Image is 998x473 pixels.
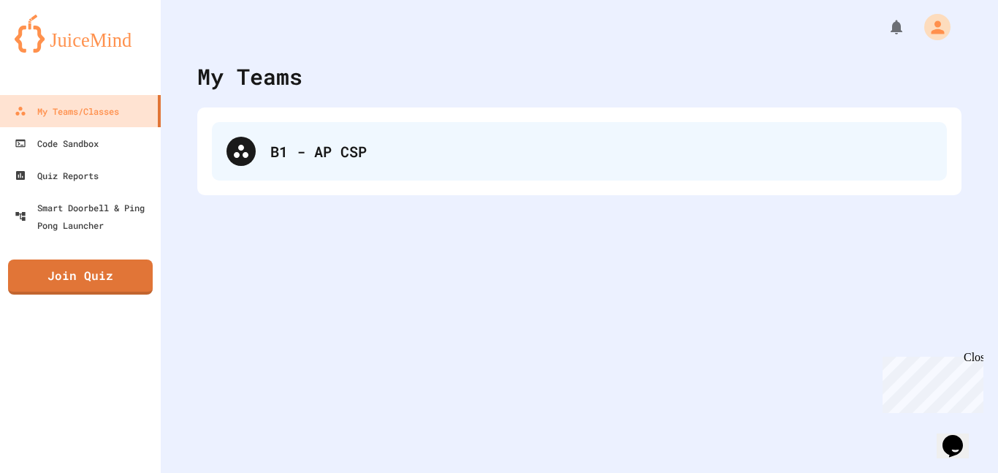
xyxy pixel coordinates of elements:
[909,10,954,44] div: My Account
[212,122,947,181] div: B1 - AP CSP
[861,15,909,39] div: My Notifications
[15,15,146,53] img: logo-orange.svg
[197,60,302,93] div: My Teams
[15,102,119,120] div: My Teams/Classes
[15,167,99,184] div: Quiz Reports
[15,135,99,152] div: Code Sandbox
[6,6,101,93] div: Chat with us now!Close
[270,140,932,162] div: B1 - AP CSP
[15,199,155,234] div: Smart Doorbell & Ping Pong Launcher
[8,260,153,295] a: Join Quiz
[937,415,983,458] iframe: chat widget
[877,351,983,413] iframe: chat widget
